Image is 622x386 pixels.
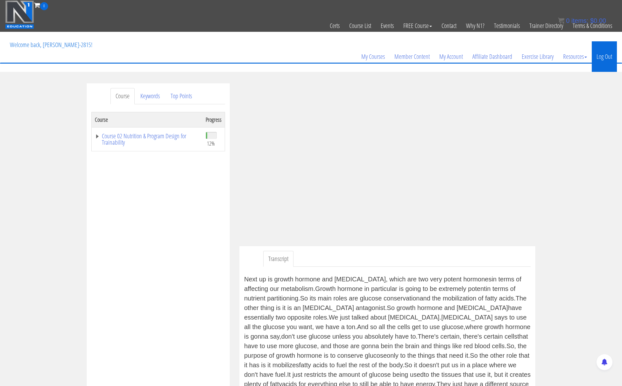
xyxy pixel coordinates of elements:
a: Contact [437,10,461,41]
span: $ [590,17,594,24]
a: My Courses [357,41,390,72]
a: FREE Course [399,10,437,41]
a: Top Points [166,88,197,104]
a: Certs [325,10,344,41]
a: Why N1? [461,10,489,41]
img: icon11.png [558,17,564,24]
v: Next up is growth hormone and [MEDICAL_DATA], [244,276,388,283]
a: Log Out [592,41,617,72]
a: Transcript [263,251,293,267]
th: Course [92,112,203,127]
p: Welcome back, [PERSON_NAME]-2815! [5,32,97,58]
bdi: 0.00 [590,17,606,24]
a: My Account [435,41,468,72]
a: Resources [558,41,592,72]
a: Course List [344,10,376,41]
a: Exercise Library [517,41,558,72]
a: Affiliate Dashboard [468,41,517,72]
span: 12% [207,140,215,147]
img: n1-education [5,0,34,29]
a: Terms & Conditions [568,10,617,41]
a: 0 [34,1,48,9]
span: items: [571,17,588,24]
a: Events [376,10,399,41]
a: Keywords [135,88,165,104]
span: 0 [566,17,569,24]
a: Course 02 Nutrition & Program Design for Trainability [95,133,199,146]
a: Testimonials [489,10,525,41]
a: Trainer Directory [525,10,568,41]
a: 0 items: $0.00 [558,17,606,24]
th: Progress [202,112,225,127]
span: 0 [40,2,48,10]
a: Course [110,88,135,104]
a: Member Content [390,41,435,72]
